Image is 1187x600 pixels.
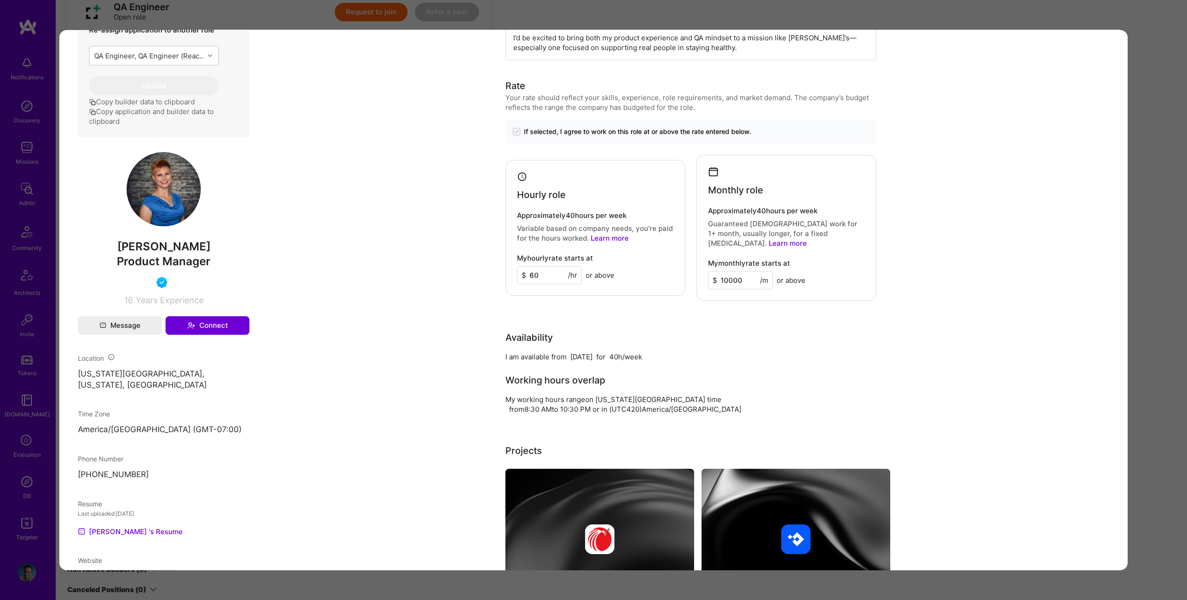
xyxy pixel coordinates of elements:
button: Message [78,316,162,335]
div: Rate [505,79,525,93]
a: User Avatar [127,219,201,228]
h4: Approximately 40 hours per week [708,206,865,215]
i: icon Mail [100,322,106,329]
i: icon Copy [89,99,96,106]
span: /hr [568,270,577,280]
input: XXX [517,266,582,284]
h4: My hourly rate starts at [517,254,593,262]
img: Resume [78,528,85,535]
a: [PERSON_NAME] 's Resume [78,526,183,537]
i: icon Clock [517,171,528,182]
h4: Monthly role [708,184,763,195]
div: My working hours range on [US_STATE][GEOGRAPHIC_DATA] time [505,394,721,404]
i: icon Chevron [208,53,212,58]
h4: Hourly role [517,189,566,200]
div: I am available from [505,351,567,361]
div: modal [59,30,1128,570]
span: 16 [124,295,133,305]
button: Copy application and builder data to clipboard [89,107,238,126]
img: Vetted A.Teamer [156,277,167,288]
button: Update [89,77,219,95]
div: h/week [618,351,642,361]
img: Company logo [781,524,811,554]
span: 8:30 AM to 10:30 PM or [524,404,600,413]
p: America/[GEOGRAPHIC_DATA] (GMT-07:00 ) [78,424,249,435]
h4: Approximately 40 hours per week [517,211,674,220]
div: [DATE] [570,351,593,361]
span: Phone Number [78,455,123,463]
div: 40 [609,351,618,361]
a: Learn more [769,238,807,247]
span: Website [78,556,102,564]
p: Re-assign application to another role [89,25,219,35]
h4: My monthly rate starts at [708,259,790,267]
div: Last uploaded: [DATE] [78,509,249,518]
span: or above [777,275,805,285]
div: Your rate should reflect your skills, experience, role requirements, and market demand. The compa... [505,93,876,112]
div: for [596,351,606,361]
div: QA Engineer, QA Engineer (React Native) to enhance existing features and perform manual QA on Wel... [94,51,205,60]
img: User Avatar [127,152,201,226]
button: Copy builder data to clipboard [89,97,195,107]
p: [US_STATE][GEOGRAPHIC_DATA], [US_STATE], [GEOGRAPHIC_DATA] [78,369,249,391]
span: Resume [78,500,102,508]
div: Availability [505,330,553,344]
div: Projects [505,443,542,457]
span: [PERSON_NAME] [78,240,249,254]
span: $ [713,275,717,285]
i: icon Copy [89,109,96,115]
div: Working hours overlap [505,373,605,387]
p: Guaranteed [DEMOGRAPHIC_DATA] work for 1+ month, usually longer, for a fixed [MEDICAL_DATA]. [708,218,865,248]
span: $ [522,270,526,280]
img: Company logo [585,524,615,554]
a: Learn more [591,234,629,243]
i: icon Calendar [708,166,719,177]
span: Product Manager [117,255,211,268]
span: Years Experience [136,295,204,305]
button: Connect [166,316,249,335]
span: from in (UTC 420 ) America/[GEOGRAPHIC_DATA] [509,404,741,413]
span: If selected, I agree to work on this role at or above the rate entered below. [524,127,751,136]
div: Location [78,353,249,363]
p: [PHONE_NUMBER] [78,469,249,480]
i: icon Connect [187,321,195,330]
span: or above [586,270,614,280]
p: Variable based on company needs, you’re paid for the hours worked. [517,223,674,243]
span: Time Zone [78,410,110,418]
span: /m [760,275,768,285]
input: XXX [708,271,773,289]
